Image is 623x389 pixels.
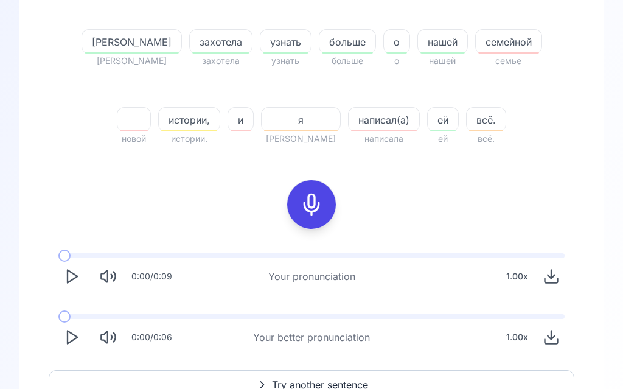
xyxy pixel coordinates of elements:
[418,35,467,49] span: нашей
[384,35,409,49] span: о
[253,330,370,345] div: Your better pronunciation
[475,54,542,68] span: семье
[261,107,341,131] button: я
[348,107,420,131] button: написал(а)
[260,54,311,68] span: узнать
[158,131,220,146] span: истории.
[319,29,376,54] button: больше
[349,113,419,127] span: написал(а)
[538,263,565,290] button: Download audio
[260,35,311,49] span: узнать
[131,270,172,282] div: 0:00 / 0:09
[95,263,122,290] button: Mute
[466,107,506,131] button: всё.
[348,131,420,146] span: написала
[501,325,533,349] div: 1.00 x
[260,29,311,54] button: узнать
[189,54,252,68] span: захотела
[158,107,220,131] button: истории,
[319,54,376,68] span: больше
[417,29,468,54] button: нашей
[228,113,253,127] span: и
[95,324,122,351] button: Mute
[383,29,410,54] button: о
[319,35,375,49] span: больше
[189,29,252,54] button: захотела
[427,131,459,146] span: ей
[466,131,506,146] span: всё.
[261,131,341,146] span: [PERSON_NAME]
[190,35,252,49] span: захотела
[538,324,565,351] button: Download audio
[476,35,541,49] span: семейной
[427,107,459,131] button: ей
[58,263,85,290] button: Play
[228,107,254,131] button: и
[82,54,182,68] span: [PERSON_NAME]
[501,264,533,289] div: 1.00 x
[131,331,172,343] div: 0:00 / 0:06
[383,54,410,68] span: о
[82,29,182,54] button: [PERSON_NAME]
[467,113,506,127] span: всё.
[475,29,542,54] button: семейной
[262,113,340,127] span: я
[82,35,181,49] span: [PERSON_NAME]
[117,131,151,146] span: новой
[417,54,468,68] span: нашей
[159,113,220,127] span: истории,
[428,113,458,127] span: ей
[58,324,85,351] button: Play
[268,269,355,284] div: Your pronunciation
